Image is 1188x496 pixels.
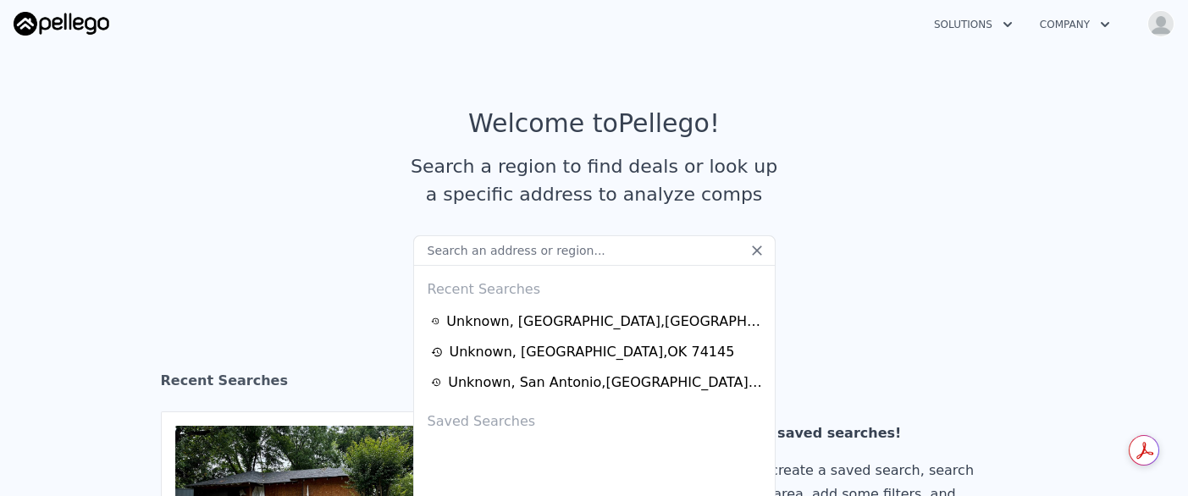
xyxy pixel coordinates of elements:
[431,311,763,332] a: Unknown, [GEOGRAPHIC_DATA],[GEOGRAPHIC_DATA] 75217
[14,12,109,36] img: Pellego
[413,235,776,266] input: Search an address or region...
[450,342,735,362] div: Unknown , [GEOGRAPHIC_DATA] , OK 74145
[431,342,763,362] a: Unknown, [GEOGRAPHIC_DATA],OK 74145
[421,266,768,306] div: Recent Searches
[421,398,768,438] div: Saved Searches
[468,108,720,139] div: Welcome to Pellego !
[431,372,763,393] a: Unknown, San Antonio,[GEOGRAPHIC_DATA] 78210
[448,372,762,393] div: Unknown , San Antonio , [GEOGRAPHIC_DATA] 78210
[920,9,1026,40] button: Solutions
[1026,9,1124,40] button: Company
[405,152,784,208] div: Search a region to find deals or look up a specific address to analyze comps
[161,357,1028,411] div: Recent Searches
[752,422,996,445] div: No saved searches!
[446,311,762,332] div: Unknown , [GEOGRAPHIC_DATA] , [GEOGRAPHIC_DATA] 75217
[1147,10,1174,37] img: avatar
